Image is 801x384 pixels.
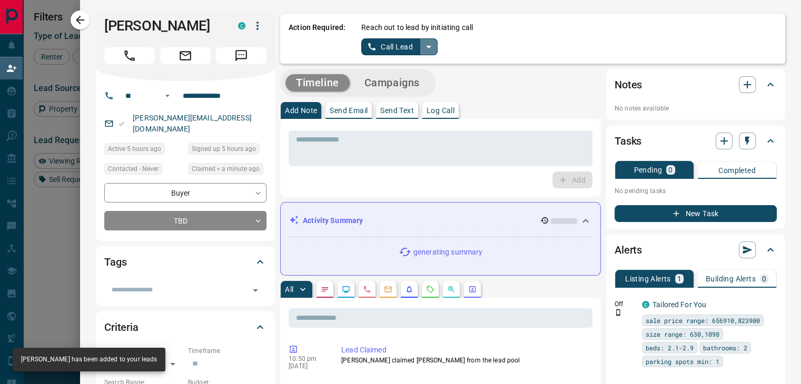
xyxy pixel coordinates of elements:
span: Active 5 hours ago [108,144,161,154]
span: Claimed < a minute ago [192,164,260,174]
p: All [285,286,293,293]
p: Activity Summary [303,215,363,226]
button: Open [248,283,263,298]
span: parking spots min: 1 [646,356,719,367]
svg: Notes [321,285,329,294]
span: Email [160,47,211,64]
div: Buyer [104,183,266,203]
p: 1 [677,275,681,282]
span: bathrooms: 2 [703,342,747,353]
p: No pending tasks [615,183,777,199]
svg: Calls [363,285,371,294]
p: Pending [634,166,662,174]
p: [PERSON_NAME] claimed [PERSON_NAME] from the lead pool [341,356,588,365]
p: generating summary [413,247,482,258]
p: 0 [668,166,673,174]
p: Send Text [380,107,414,114]
h1: [PERSON_NAME] [104,17,222,34]
button: New Task [615,205,777,222]
span: beds: 2.1-2.9 [646,342,694,353]
div: Tasks [615,128,777,154]
p: Listing Alerts [625,275,671,282]
svg: Push Notification Only [615,309,622,316]
a: Tailored For You [652,300,706,309]
div: condos.ca [642,301,649,308]
span: size range: 630,1098 [646,329,719,339]
p: Send Email [330,107,368,114]
button: Call Lead [361,38,420,55]
div: TBD [104,211,266,230]
p: Reach out to lead by initiating call [361,22,473,33]
div: condos.ca [238,22,245,29]
p: Add Note [285,107,317,114]
p: Log Call [427,107,454,114]
p: Off [615,299,636,309]
div: Mon Aug 18 2025 [104,143,183,158]
button: Open [161,89,174,102]
span: Call [104,47,155,64]
p: Lead Claimed [341,345,588,356]
div: Criteria [104,315,266,340]
svg: Listing Alerts [405,285,413,294]
h2: Alerts [615,241,642,258]
div: Alerts [615,237,777,262]
div: split button [361,38,438,55]
svg: Lead Browsing Activity [342,285,350,294]
p: Actively Searching: [104,346,183,356]
svg: Email Valid [118,120,125,127]
span: Message [216,47,266,64]
h2: Criteria [104,319,139,336]
h2: Tags [104,254,126,270]
div: [PERSON_NAME] has been added to your leads [21,351,157,368]
div: Mon Aug 18 2025 [188,163,266,178]
p: Building Alerts [706,275,756,282]
h2: Notes [615,76,642,93]
p: Action Required: [289,22,345,55]
span: Signed up 5 hours ago [192,144,256,154]
p: 10:50 pm [289,355,325,362]
svg: Opportunities [447,285,456,294]
p: [DATE] [289,362,325,370]
svg: Emails [384,285,392,294]
span: sale price range: 656910,823900 [646,315,760,326]
div: Mon Aug 18 2025 [188,143,266,158]
p: Timeframe: [188,346,266,356]
div: Notes [615,72,777,97]
div: Tags [104,249,266,275]
p: 0 [762,275,766,282]
svg: Agent Actions [468,285,477,294]
button: Campaigns [354,74,430,92]
span: Contacted - Never [108,164,159,174]
svg: Requests [426,285,434,294]
h2: Tasks [615,133,641,149]
div: Activity Summary [289,211,592,230]
a: [PERSON_NAME][EMAIL_ADDRESS][DOMAIN_NAME] [133,114,252,133]
p: No notes available [615,104,777,113]
button: Timeline [285,74,350,92]
p: Completed [718,167,756,174]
